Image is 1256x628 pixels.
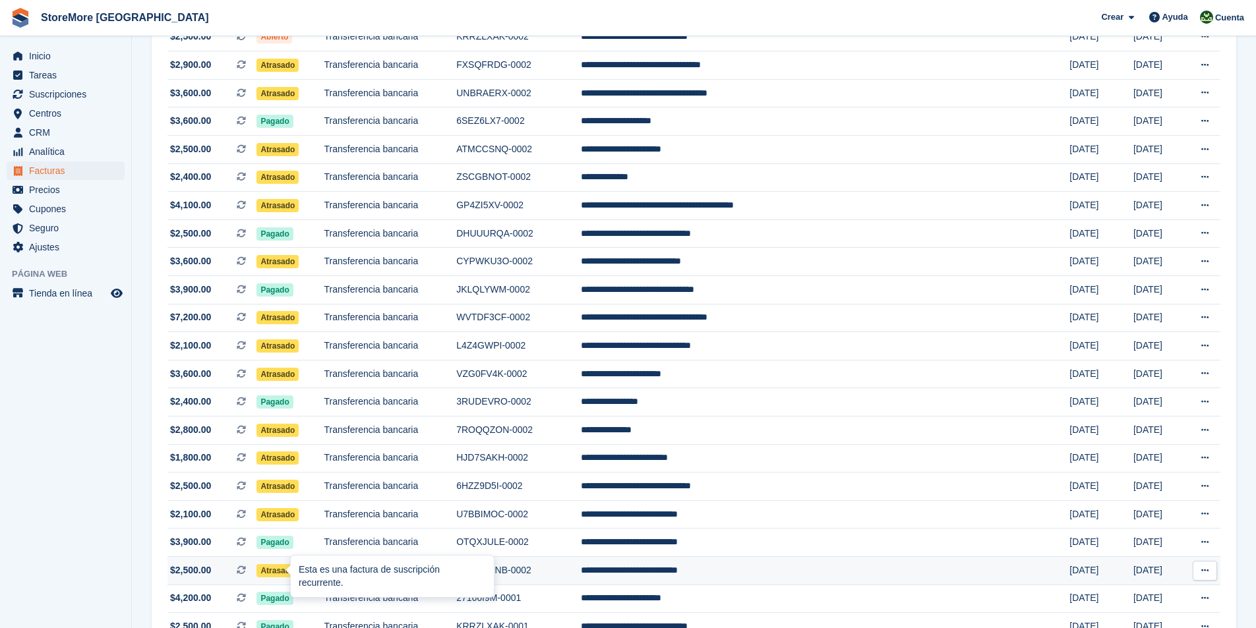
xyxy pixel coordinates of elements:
[324,585,457,613] td: Transferencia bancaria
[456,248,580,276] td: CYPWKU3O-0002
[256,30,292,43] span: Abierto
[7,66,125,84] a: menu
[324,23,457,51] td: Transferencia bancaria
[324,248,457,276] td: Transferencia bancaria
[324,276,457,304] td: Transferencia bancaria
[7,200,125,218] a: menu
[1133,416,1181,445] td: [DATE]
[324,388,457,416] td: Transferencia bancaria
[256,255,299,268] span: Atrasado
[170,170,211,184] span: $2,400.00
[7,47,125,65] a: menu
[1200,11,1213,24] img: Claudia Cortes
[1133,528,1181,557] td: [DATE]
[109,285,125,301] a: Vista previa de la tienda
[29,181,108,199] span: Precios
[456,136,580,164] td: ATMCCSNQ-0002
[1101,11,1123,24] span: Crear
[1133,107,1181,136] td: [DATE]
[456,219,580,248] td: DHUUURQA-0002
[1069,79,1133,107] td: [DATE]
[1133,79,1181,107] td: [DATE]
[170,86,211,100] span: $3,600.00
[29,219,108,237] span: Seguro
[256,227,293,241] span: Pagado
[256,536,293,549] span: Pagado
[1133,51,1181,80] td: [DATE]
[456,107,580,136] td: 6SEZ6LX7-0002
[29,142,108,161] span: Analítica
[1133,500,1181,528] td: [DATE]
[1133,332,1181,360] td: [DATE]
[1133,23,1181,51] td: [DATE]
[256,592,293,605] span: Pagado
[324,163,457,192] td: Transferencia bancaria
[1069,248,1133,276] td: [DATE]
[1133,136,1181,164] td: [DATE]
[324,219,457,248] td: Transferencia bancaria
[456,332,580,360] td: L4Z4GWPI-0002
[456,416,580,445] td: 7ROQQZON-0002
[324,136,457,164] td: Transferencia bancaria
[1069,163,1133,192] td: [DATE]
[7,161,125,180] a: menu
[456,79,580,107] td: UNBRAERX-0002
[456,360,580,388] td: VZG0FV4K-0002
[1069,500,1133,528] td: [DATE]
[324,500,457,528] td: Transferencia bancaria
[1069,136,1133,164] td: [DATE]
[256,395,293,409] span: Pagado
[29,85,108,103] span: Suscripciones
[256,564,299,577] span: Atrasado
[170,451,211,465] span: $1,800.00
[11,8,30,28] img: stora-icon-8386f47178a22dfd0bd8f6a31ec36ba5ce8667c1dd55bd0f319d3a0aa187defe.svg
[1069,556,1133,585] td: [DATE]
[1069,444,1133,472] td: [DATE]
[1133,276,1181,304] td: [DATE]
[256,283,293,297] span: Pagado
[256,115,293,128] span: Pagado
[1133,444,1181,472] td: [DATE]
[1133,388,1181,416] td: [DATE]
[29,66,108,84] span: Tareas
[170,479,211,493] span: $2,500.00
[7,85,125,103] a: menu
[324,444,457,472] td: Transferencia bancaria
[1133,472,1181,501] td: [DATE]
[256,87,299,100] span: Atrasado
[324,360,457,388] td: Transferencia bancaria
[256,480,299,493] span: Atrasado
[170,339,211,353] span: $2,100.00
[36,7,214,28] a: StoreMore [GEOGRAPHIC_DATA]
[456,472,580,501] td: 6HZZ9D5I-0002
[7,123,125,142] a: menu
[170,114,211,128] span: $3,600.00
[1133,163,1181,192] td: [DATE]
[256,143,299,156] span: Atrasado
[7,181,125,199] a: menu
[7,238,125,256] a: menu
[170,591,211,605] span: $4,200.00
[1069,388,1133,416] td: [DATE]
[29,123,108,142] span: CRM
[1133,192,1181,220] td: [DATE]
[256,451,299,465] span: Atrasado
[324,528,457,557] td: Transferencia bancaria
[1069,23,1133,51] td: [DATE]
[456,163,580,192] td: ZSCGBNOT-0002
[324,79,457,107] td: Transferencia bancaria
[7,104,125,123] a: menu
[456,192,580,220] td: GP4ZI5XV-0002
[1069,472,1133,501] td: [DATE]
[29,238,108,256] span: Ajustes
[1215,11,1244,24] span: Cuenta
[170,310,211,324] span: $7,200.00
[1133,585,1181,613] td: [DATE]
[1069,107,1133,136] td: [DATE]
[324,416,457,445] td: Transferencia bancaria
[1069,192,1133,220] td: [DATE]
[456,556,580,585] td: DCMAP9NB-0002
[1069,276,1133,304] td: [DATE]
[170,254,211,268] span: $3,600.00
[324,332,457,360] td: Transferencia bancaria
